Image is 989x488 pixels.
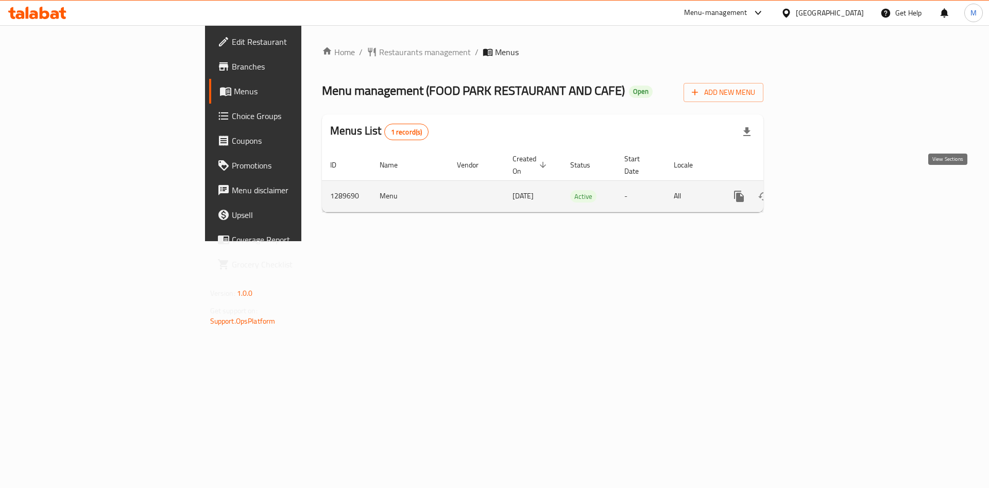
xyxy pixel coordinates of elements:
[674,159,706,171] span: Locale
[495,46,519,58] span: Menus
[727,184,752,209] button: more
[570,191,596,203] span: Active
[666,180,719,212] td: All
[232,233,362,246] span: Coverage Report
[385,127,429,137] span: 1 record(s)
[371,180,449,212] td: Menu
[692,86,755,99] span: Add New Menu
[970,7,977,19] span: M
[209,128,370,153] a: Coupons
[629,86,653,98] div: Open
[752,184,776,209] button: Change Status
[209,227,370,252] a: Coverage Report
[209,153,370,178] a: Promotions
[232,36,362,48] span: Edit Restaurant
[209,178,370,203] a: Menu disclaimer
[796,7,864,19] div: [GEOGRAPHIC_DATA]
[330,159,350,171] span: ID
[475,46,479,58] li: /
[570,190,596,203] div: Active
[232,110,362,122] span: Choice Groups
[210,287,235,300] span: Version:
[232,60,362,73] span: Branches
[232,184,362,196] span: Menu disclaimer
[684,83,763,102] button: Add New Menu
[380,159,411,171] span: Name
[209,54,370,79] a: Branches
[513,153,550,177] span: Created On
[232,209,362,221] span: Upsell
[210,314,276,328] a: Support.OpsPlatform
[210,304,258,317] span: Get support on:
[735,120,759,144] div: Export file
[209,79,370,104] a: Menus
[684,7,747,19] div: Menu-management
[616,180,666,212] td: -
[384,124,429,140] div: Total records count
[322,149,834,212] table: enhanced table
[457,159,492,171] span: Vendor
[237,287,253,300] span: 1.0.0
[629,87,653,96] span: Open
[234,85,362,97] span: Menus
[330,123,429,140] h2: Menus List
[322,79,625,102] span: Menu management ( FOOD PARK RESTAURANT AND CAFE )
[209,29,370,54] a: Edit Restaurant
[322,46,763,58] nav: breadcrumb
[367,46,471,58] a: Restaurants management
[570,159,604,171] span: Status
[379,46,471,58] span: Restaurants management
[232,134,362,147] span: Coupons
[232,258,362,271] span: Grocery Checklist
[624,153,653,177] span: Start Date
[232,159,362,172] span: Promotions
[719,149,834,181] th: Actions
[209,104,370,128] a: Choice Groups
[209,203,370,227] a: Upsell
[209,252,370,277] a: Grocery Checklist
[513,189,534,203] span: [DATE]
